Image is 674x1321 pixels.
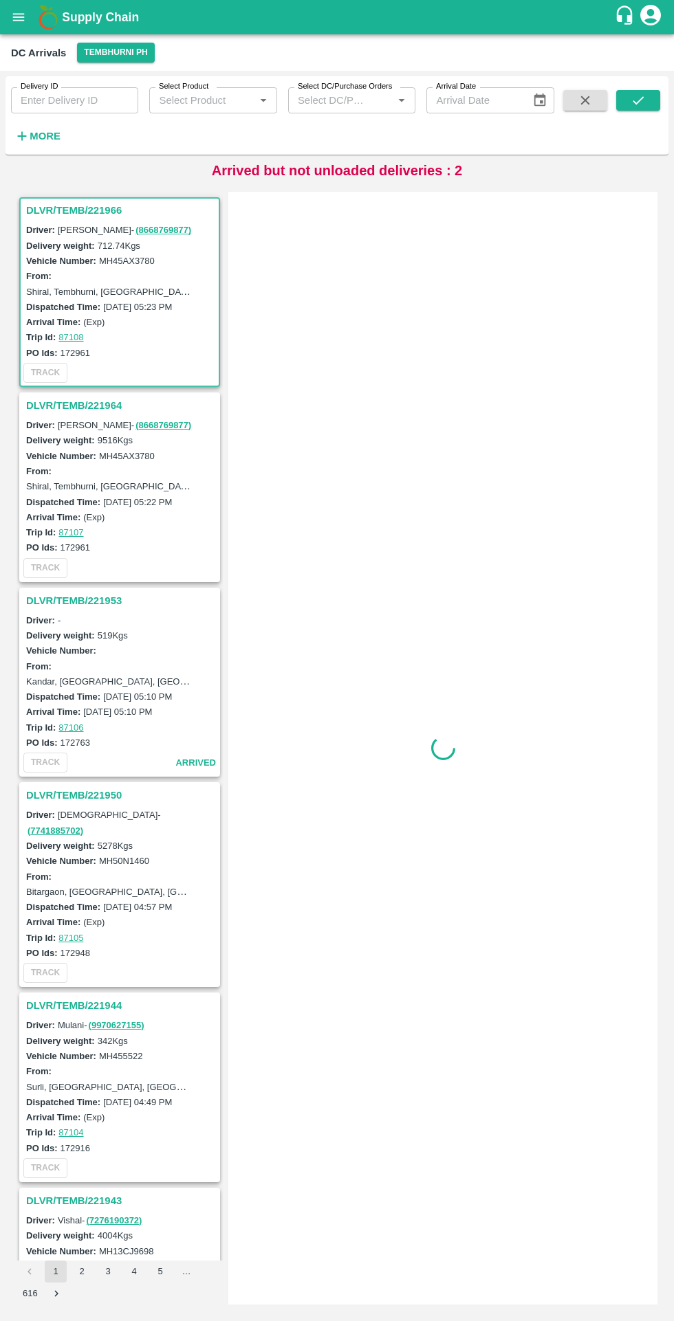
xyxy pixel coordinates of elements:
label: Driver: [26,810,55,820]
label: MH13CJ9698 [99,1246,154,1256]
label: 342 Kgs [98,1036,128,1046]
div: account of current user [638,3,663,32]
span: arrived [175,755,216,771]
label: Driver: [26,615,55,625]
label: Delivery ID [21,81,58,92]
label: Trip Id: [26,332,56,342]
label: Driver: [26,225,55,235]
button: page 1 [45,1261,67,1283]
label: Dispatched Time: [26,902,100,912]
label: 172948 [61,948,90,958]
button: open drawer [3,1,34,33]
label: MH50N1460 [99,856,149,866]
nav: pagination navigation [17,1261,223,1305]
label: Driver: [26,420,55,430]
label: PO Ids: [26,542,58,553]
label: Arrival Time: [26,512,80,522]
label: Vehicle Number: [26,1246,96,1256]
label: PO Ids: [26,1143,58,1153]
label: PO Ids: [26,348,58,358]
button: Go to page 3 [97,1261,119,1283]
h3: DLVR/TEMB/221950 [26,786,217,804]
a: 87104 [58,1127,83,1137]
img: logo [34,3,62,31]
h3: DLVR/TEMB/221943 [26,1192,217,1210]
p: Arrived but not unloaded deliveries : 2 [212,160,463,181]
label: From: [26,1066,52,1076]
label: (Exp) [83,1112,105,1122]
a: (7276190372) [86,1215,142,1225]
h3: DLVR/TEMB/221953 [26,592,217,610]
label: (Exp) [83,917,105,927]
div: … [175,1265,197,1278]
label: MH455522 [99,1051,143,1061]
label: PO Ids: [26,737,58,748]
label: Trip Id: [26,1127,56,1137]
button: Go to page 2 [71,1261,93,1283]
label: Arrival Time: [26,1112,80,1122]
button: Choose date [527,87,553,113]
h3: DLVR/TEMB/221964 [26,397,217,414]
label: Driver: [26,1020,55,1030]
a: 87106 [58,722,83,733]
b: Supply Chain [62,10,139,24]
label: Shiral, Tembhurni, [GEOGRAPHIC_DATA], [GEOGRAPHIC_DATA], [GEOGRAPHIC_DATA] [26,480,390,491]
label: From: [26,661,52,671]
strong: More [30,131,61,142]
a: 87108 [58,332,83,342]
span: [DEMOGRAPHIC_DATA] - [26,810,161,835]
a: 87107 [58,527,83,537]
label: Select Product [159,81,208,92]
label: PO Ids: [26,948,58,958]
label: Arrival Time: [26,317,80,327]
button: Go to page 616 [19,1283,42,1305]
label: Delivery weight: [26,241,95,251]
label: Driver: [26,1215,55,1225]
label: Arrival Date [436,81,476,92]
h3: DLVR/TEMB/221966 [26,201,217,219]
label: Vehicle Number: [26,1051,96,1061]
span: [PERSON_NAME] - [58,225,193,235]
label: [DATE] 04:57 PM [103,902,172,912]
button: Go to page 5 [149,1261,171,1283]
label: From: [26,466,52,476]
label: [DATE] 05:10 PM [103,691,172,702]
a: Supply Chain [62,8,614,27]
label: (Exp) [83,317,105,327]
label: Dispatched Time: [26,497,100,507]
a: 87105 [58,933,83,943]
a: (9970627155) [89,1020,144,1030]
label: Dispatched Time: [26,691,100,702]
label: MH45AX3780 [99,256,155,266]
label: Delivery weight: [26,435,95,445]
button: Select DC [77,43,154,63]
label: (Exp) [83,512,105,522]
label: Dispatched Time: [26,302,100,312]
label: 172961 [61,348,90,358]
label: Arrival Time: [26,917,80,927]
button: Open [254,91,272,109]
a: (7741885702) [28,825,83,836]
label: 172763 [61,737,90,748]
input: Select DC/Purchase Orders [292,91,371,109]
label: 712.74 Kgs [98,241,140,251]
label: Trip Id: [26,527,56,537]
label: Bitargaon, [GEOGRAPHIC_DATA], [GEOGRAPHIC_DATA], [GEOGRAPHIC_DATA], [GEOGRAPHIC_DATA] [26,886,457,897]
label: MH45AX3780 [99,451,155,461]
label: 172916 [61,1143,90,1153]
label: 4004 Kgs [98,1230,133,1241]
label: Shiral, Tembhurni, [GEOGRAPHIC_DATA], [GEOGRAPHIC_DATA], [GEOGRAPHIC_DATA] [26,286,390,297]
input: Enter Delivery ID [11,87,138,113]
h3: DLVR/TEMB/221944 [26,997,217,1014]
a: (8668769877) [135,420,191,430]
label: Trip Id: [26,933,56,943]
label: Trip Id: [26,722,56,733]
input: Select Product [153,91,250,109]
label: Vehicle Number: [26,645,96,656]
label: [DATE] 05:10 PM [83,707,152,717]
input: Arrival Date [426,87,521,113]
label: Surli, [GEOGRAPHIC_DATA], [GEOGRAPHIC_DATA], [GEOGRAPHIC_DATA], [GEOGRAPHIC_DATA] [26,1081,436,1092]
span: - [58,615,61,625]
label: [DATE] 05:23 PM [103,302,172,312]
label: Delivery weight: [26,1036,95,1046]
